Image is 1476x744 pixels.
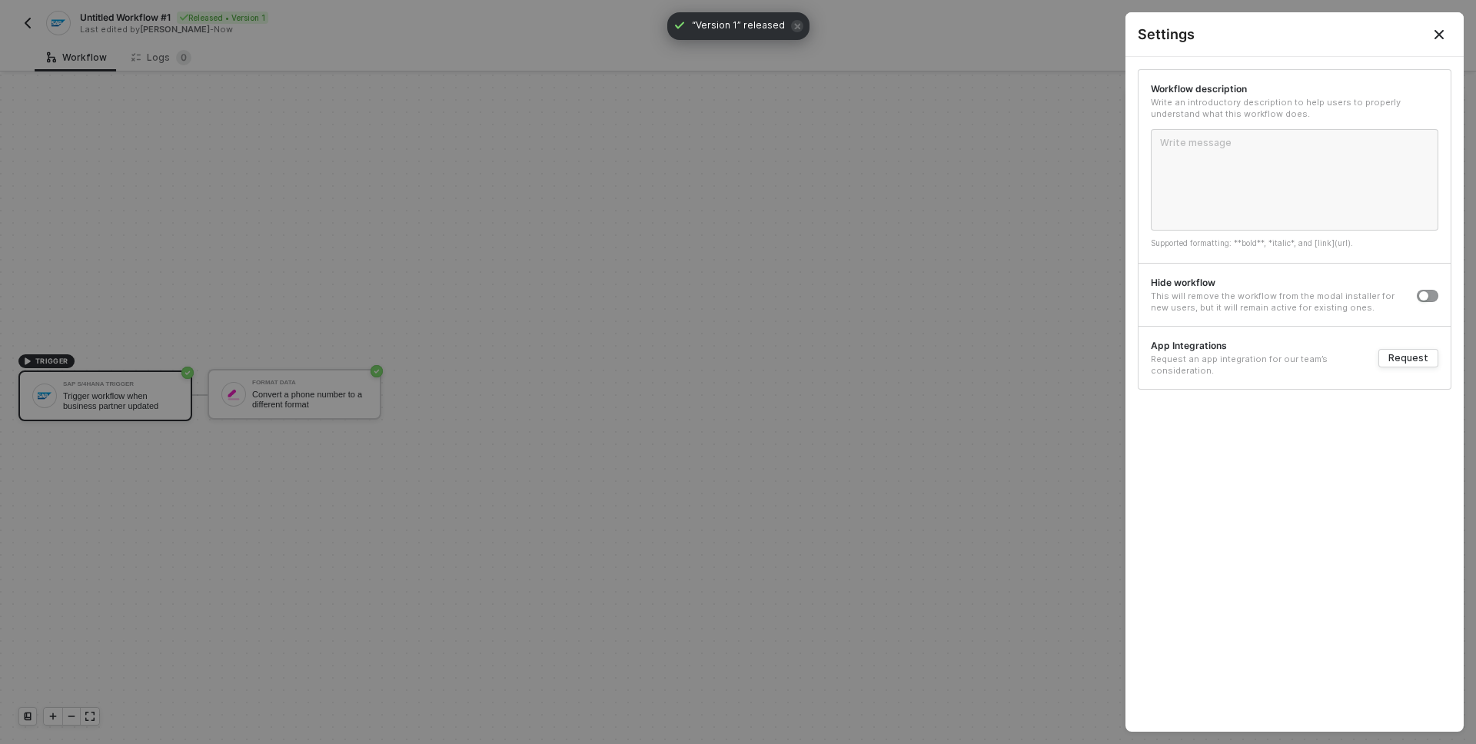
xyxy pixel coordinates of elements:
div: This will remove the workflow from the modal installer for new users, but it will remain active f... [1151,291,1405,314]
div: Request an app integration for our team’s consideration. [1151,354,1366,377]
span: “Version 1” released [692,18,785,34]
div: Write an introductory description to help users to properly understand what this workflow does. [1151,97,1438,120]
div: Settings [1138,25,1451,44]
div: Request [1388,351,1428,364]
div: Workflow description [1151,82,1438,95]
span: icon-close [791,20,803,32]
button: Close [1414,12,1464,56]
span: icon-check [673,19,686,32]
span: Supported formatting: **bold**, *italic*, and [link](url). [1151,238,1353,247]
div: Hide workflow [1151,276,1405,289]
div: App Integrations [1151,339,1366,352]
button: Request [1378,349,1438,367]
